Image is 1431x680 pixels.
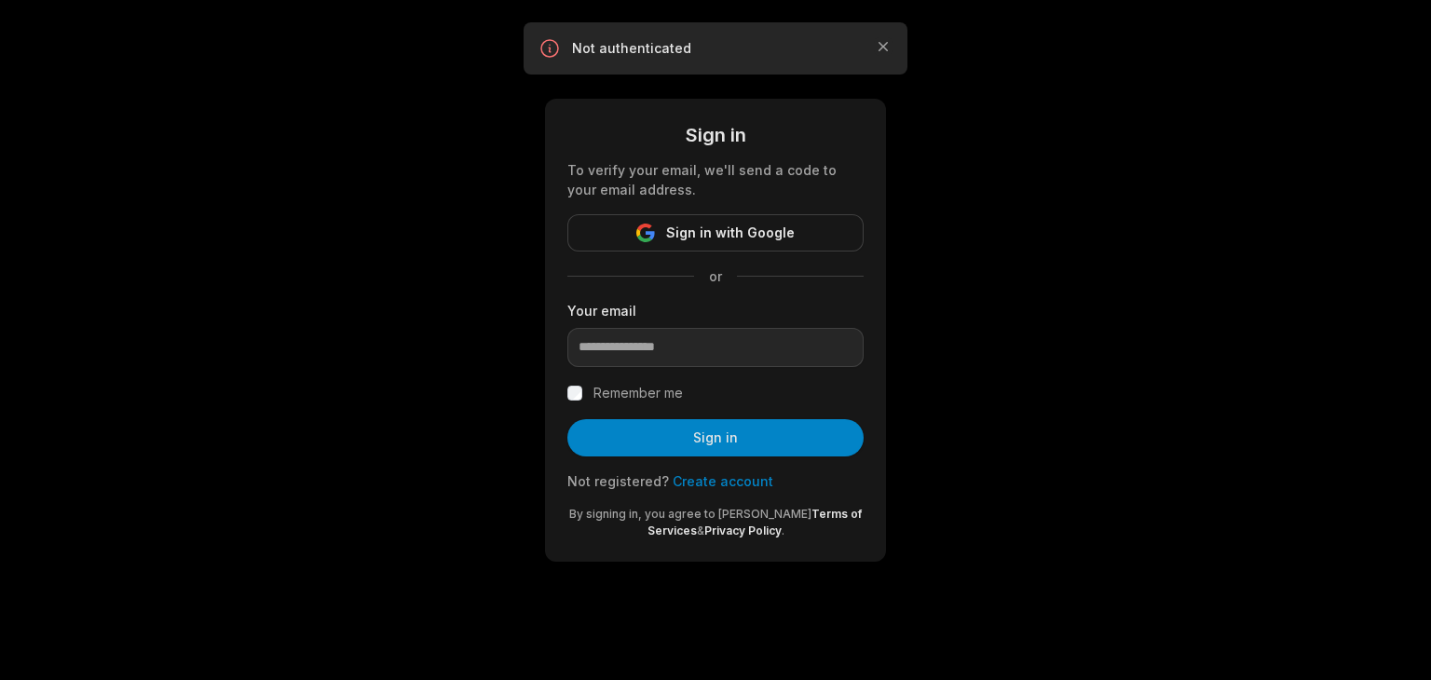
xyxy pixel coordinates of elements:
[673,473,773,489] a: Create account
[593,382,683,404] label: Remember me
[647,507,863,537] a: Terms of Services
[567,121,864,149] div: Sign in
[694,266,737,286] span: or
[697,524,704,537] span: &
[567,419,864,456] button: Sign in
[782,524,784,537] span: .
[572,39,859,58] p: Not authenticated
[567,301,864,320] label: Your email
[567,160,864,199] div: To verify your email, we'll send a code to your email address.
[567,473,669,489] span: Not registered?
[666,222,795,244] span: Sign in with Google
[704,524,782,537] a: Privacy Policy
[567,214,864,252] button: Sign in with Google
[569,507,811,521] span: By signing in, you agree to [PERSON_NAME]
